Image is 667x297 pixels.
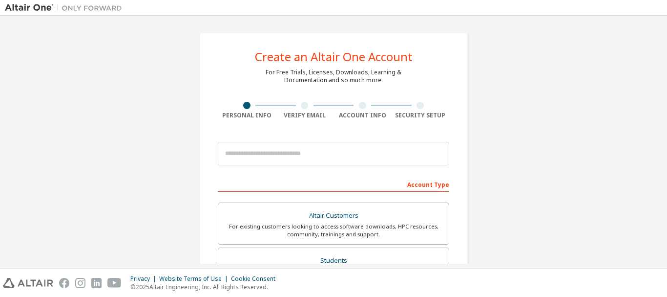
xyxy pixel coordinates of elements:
div: Cookie Consent [231,275,281,283]
div: Website Terms of Use [159,275,231,283]
img: Altair One [5,3,127,13]
div: Account Type [218,176,449,192]
div: Security Setup [392,112,450,119]
div: For Free Trials, Licenses, Downloads, Learning & Documentation and so much more. [266,69,401,84]
div: Personal Info [218,112,276,119]
div: For existing customers looking to access software downloads, HPC resources, community, trainings ... [224,223,443,238]
div: Altair Customers [224,209,443,223]
div: Account Info [333,112,392,119]
img: altair_logo.svg [3,278,53,288]
p: © 2025 Altair Engineering, Inc. All Rights Reserved. [130,283,281,291]
div: Verify Email [276,112,334,119]
img: instagram.svg [75,278,85,288]
img: linkedin.svg [91,278,102,288]
img: youtube.svg [107,278,122,288]
div: Create an Altair One Account [255,51,413,63]
div: Privacy [130,275,159,283]
img: facebook.svg [59,278,69,288]
div: Students [224,254,443,268]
